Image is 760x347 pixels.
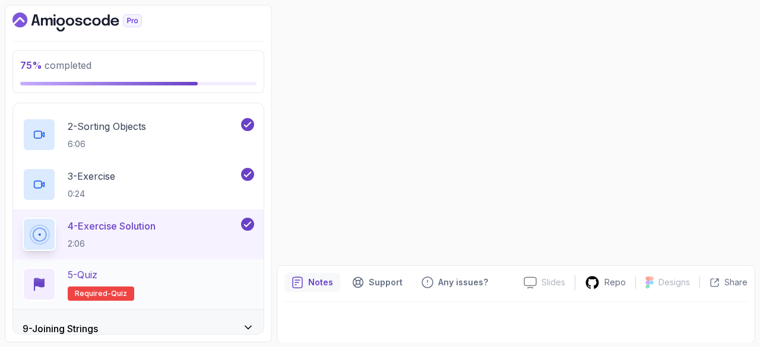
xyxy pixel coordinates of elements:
p: Share [724,276,748,288]
p: Designs [658,276,690,288]
button: notes button [284,273,340,292]
button: 3-Exercise0:24 [23,168,254,201]
button: Feedback button [414,273,495,292]
p: 4 - Exercise Solution [68,219,156,233]
p: 5 - Quiz [68,268,97,282]
a: Dashboard [12,12,169,31]
button: 5-QuizRequired-quiz [23,268,254,301]
span: Required- [75,289,111,298]
p: Notes [308,276,333,288]
button: 4-Exercise Solution2:06 [23,218,254,251]
p: 6:06 [68,138,146,150]
button: Support button [345,273,410,292]
span: quiz [111,289,127,298]
p: Support [369,276,403,288]
p: Any issues? [438,276,488,288]
p: Slides [541,276,565,288]
p: 3 - Exercise [68,169,115,183]
button: Share [699,276,748,288]
p: 0:24 [68,188,115,200]
p: 2:06 [68,238,156,250]
span: completed [20,59,91,71]
p: Repo [604,276,626,288]
a: Repo [575,275,635,290]
span: 75 % [20,59,42,71]
h3: 9 - Joining Strings [23,321,98,336]
p: 2 - Sorting Objects [68,119,146,133]
button: 2-Sorting Objects6:06 [23,118,254,151]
